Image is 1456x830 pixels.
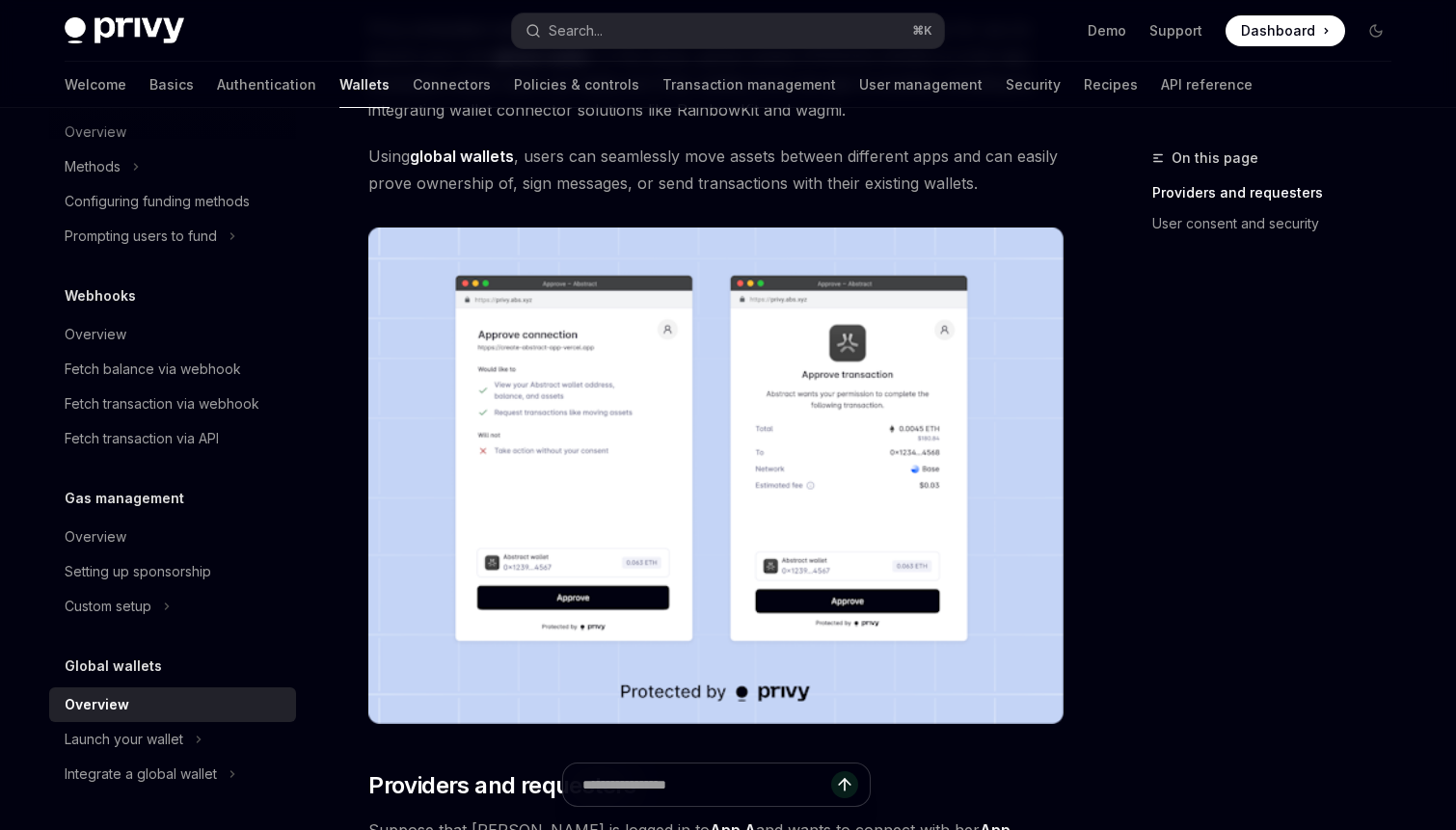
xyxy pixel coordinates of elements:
[65,17,184,44] img: dark logo
[49,589,296,624] button: Toggle Custom setup section
[49,554,296,589] a: Setting up sponsorship
[65,487,184,510] h5: Gas management
[912,23,932,39] span: ⌘ K
[65,284,136,308] h5: Webhooks
[65,225,217,248] div: Prompting users to fund
[859,62,983,108] a: User management
[339,62,390,108] a: Wallets
[65,763,217,786] div: Integrate a global wallet
[49,317,296,352] a: Overview
[49,387,296,421] a: Fetch transaction via webhook
[1361,15,1391,46] button: Toggle dark mode
[65,427,219,450] div: Fetch transaction via API
[49,757,296,791] button: Toggle Integrate a global wallet section
[831,771,858,798] button: Send message
[49,352,296,387] a: Fetch balance via webhook
[65,525,126,549] div: Overview
[65,595,151,618] div: Custom setup
[368,228,1064,724] img: images/Crossapp.png
[65,190,250,213] div: Configuring funding methods
[49,184,296,219] a: Configuring funding methods
[217,62,316,108] a: Authentication
[65,62,126,108] a: Welcome
[49,421,296,456] a: Fetch transaction via API
[582,763,831,806] input: Ask a question...
[1241,21,1315,40] span: Dashboard
[65,392,259,415] div: Fetch transaction via webhook
[1226,15,1345,46] a: Dashboard
[65,728,183,751] div: Launch your wallet
[149,62,194,108] a: Basics
[49,722,296,757] button: Toggle Launch your wallet section
[1149,21,1202,40] a: Support
[65,655,162,678] h5: Global wallets
[1088,21,1126,40] a: Demo
[1006,62,1061,108] a: Security
[49,687,296,722] a: Overview
[49,520,296,554] a: Overview
[1161,62,1253,108] a: API reference
[1084,62,1138,108] a: Recipes
[65,560,211,583] div: Setting up sponsorship
[49,149,296,184] button: Toggle Methods section
[49,219,296,254] button: Toggle Prompting users to fund section
[1172,147,1258,170] span: On this page
[413,62,491,108] a: Connectors
[65,693,129,716] div: Overview
[514,62,639,108] a: Policies & controls
[549,19,603,42] div: Search...
[1152,208,1407,239] a: User consent and security
[512,13,944,48] button: Open search
[410,147,514,166] strong: global wallets
[1152,177,1407,208] a: Providers and requesters
[662,62,836,108] a: Transaction management
[65,155,121,178] div: Methods
[368,143,1064,197] span: Using , users can seamlessly move assets between different apps and can easily prove ownership of...
[65,323,126,346] div: Overview
[65,358,241,381] div: Fetch balance via webhook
